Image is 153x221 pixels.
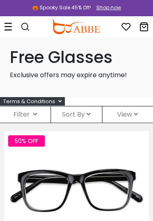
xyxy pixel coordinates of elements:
div: 🎃 Spooky Sale 45% Off! [32,4,91,11]
span: 50% OFF [8,135,45,147]
div: Shop now [96,4,121,11]
img: abbeglasses.com [51,19,100,34]
a: Shop now [92,4,121,11]
span: Sort By [62,110,91,119]
p: Exclusive offers may expire anytime! [10,70,143,80]
h1: Free Glasses [10,48,143,67]
span: View [117,110,138,119]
